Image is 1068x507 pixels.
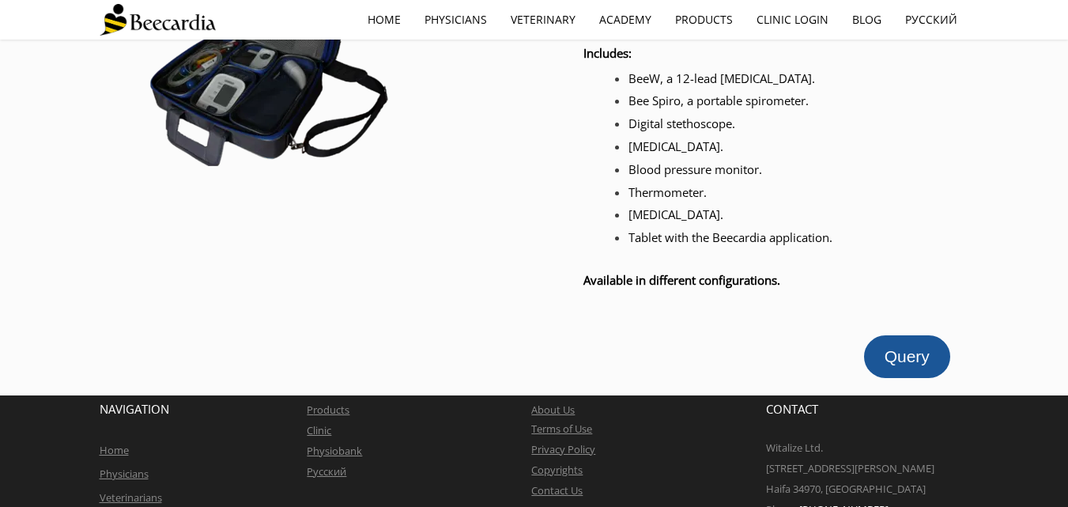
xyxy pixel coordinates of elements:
a: roducts [313,403,349,417]
span: CONTACT [766,401,818,417]
a: Русский [307,464,346,479]
a: Query [864,335,950,377]
img: Beecardia [100,4,216,36]
span: Witalize Ltd. [766,441,823,455]
a: Blog [840,2,893,38]
a: Academy [587,2,663,38]
a: Copyrights [531,463,583,477]
a: Home [100,443,129,457]
span: Thermometer. [628,184,707,200]
span: Digital stethoscope. [628,115,735,131]
span: [MEDICAL_DATA]. [628,138,723,154]
span: Available in different configurations. [583,272,780,288]
a: Русский [893,2,969,38]
a: About Us [531,403,575,417]
a: P [307,403,313,417]
span: [MEDICAL_DATA]. [628,206,723,222]
span: Blood pressure monitor. [628,161,762,177]
a: Privacy Policy [531,442,595,456]
a: Contact Us [531,483,583,498]
a: Physicians [413,2,499,38]
a: Veterinary [499,2,587,38]
span: Query [885,347,930,365]
span: Bee Spiro, a portable spirometer. [628,93,809,108]
a: home [356,2,413,38]
span: Tablet with the Beecardia application. [628,229,832,245]
a: Clinic [307,423,331,437]
span: [STREET_ADDRESS][PERSON_NAME] [766,461,934,475]
span: Haifa 34970, [GEOGRAPHIC_DATA] [766,482,926,496]
a: Physicians [100,467,149,481]
a: Clinic Login [745,2,840,38]
span: BeeW, a 12-lead [MEDICAL_DATA]. [628,70,815,86]
span: Includes: [583,45,632,61]
a: Products [663,2,745,38]
a: Veterinarians [100,490,162,505]
span: NAVIGATION [100,401,169,417]
a: Physiobank [307,444,362,458]
a: Terms of Use [531,422,592,436]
